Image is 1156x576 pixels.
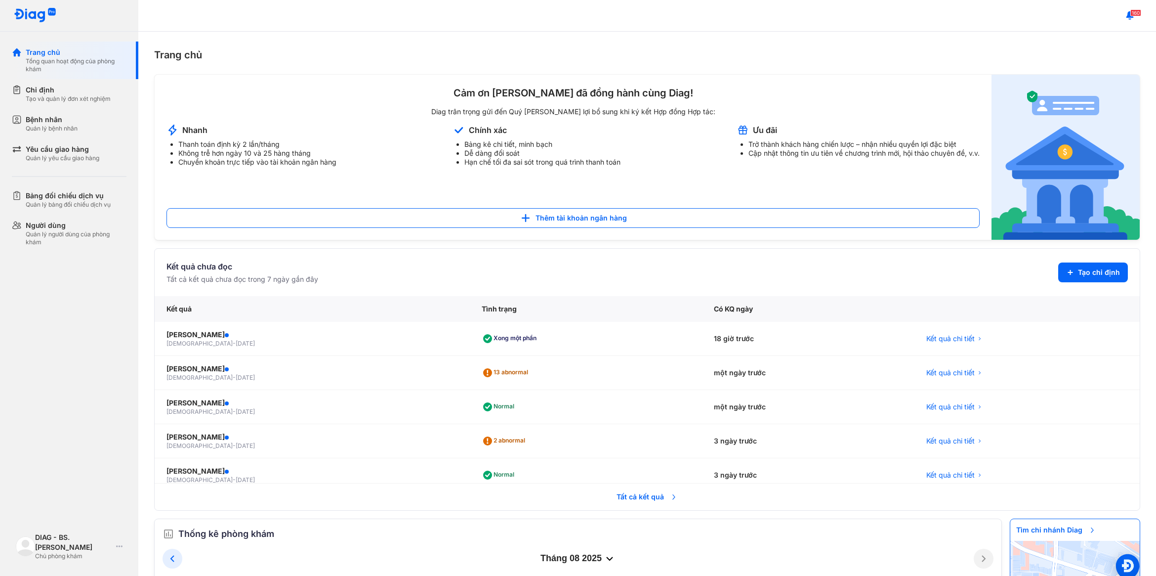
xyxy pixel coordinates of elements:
[26,95,111,103] div: Tạo và quản lý đơn xét nghiệm
[16,536,35,556] img: logo
[482,433,529,449] div: 2 abnormal
[26,154,99,162] div: Quản lý yêu cầu giao hàng
[166,124,178,136] img: account-announcement
[464,140,620,149] li: Bảng kê chi tiết, minh bạch
[163,528,174,540] img: order.5a6da16c.svg
[182,553,974,565] div: tháng 08 2025
[482,467,518,483] div: Normal
[702,390,914,424] div: một ngày trước
[166,408,233,415] span: [DEMOGRAPHIC_DATA]
[926,334,975,344] span: Kết quả chi tiết
[166,476,233,484] span: [DEMOGRAPHIC_DATA]
[233,476,236,484] span: -
[233,374,236,381] span: -
[453,124,465,136] img: account-announcement
[166,432,458,442] div: [PERSON_NAME]
[702,296,914,322] div: Có KQ ngày
[178,158,336,167] li: Chuyển khoản trực tiếp vào tài khoản ngân hàng
[178,149,336,158] li: Không trễ hơn ngày 10 và 25 hàng tháng
[35,532,112,552] div: DIAG - BS. [PERSON_NAME]
[464,158,620,167] li: Hạn chế tối đa sai sót trong quá trình thanh toán
[26,47,126,57] div: Trang chủ
[236,374,255,381] span: [DATE]
[178,527,274,541] span: Thống kê phòng khám
[1130,9,1141,16] span: 160
[26,115,78,125] div: Bệnh nhân
[166,442,233,449] span: [DEMOGRAPHIC_DATA]
[737,124,749,136] img: account-announcement
[178,140,336,149] li: Thanh toán định kỳ 2 lần/tháng
[26,221,126,230] div: Người dùng
[482,331,540,347] div: Xong một phần
[236,442,255,449] span: [DATE]
[166,208,980,228] button: Thêm tài khoản ngân hàng
[926,368,975,378] span: Kết quả chi tiết
[26,125,78,133] div: Quản lý bệnh nhân
[236,340,255,347] span: [DATE]
[166,261,318,272] div: Kết quả chưa đọc
[1010,519,1102,541] span: Tìm chi nhánh Diag
[233,442,236,449] span: -
[166,364,458,374] div: [PERSON_NAME]
[26,191,111,201] div: Bảng đối chiếu dịch vụ
[166,87,980,99] div: Cảm ơn [PERSON_NAME] đã đồng hành cùng Diag!
[702,424,914,458] div: 3 ngày trước
[166,466,458,476] div: [PERSON_NAME]
[155,296,470,322] div: Kết quả
[182,125,207,135] div: Nhanh
[926,436,975,446] span: Kết quả chi tiết
[166,330,458,340] div: [PERSON_NAME]
[611,486,684,508] span: Tất cả kết quả
[236,408,255,415] span: [DATE]
[236,476,255,484] span: [DATE]
[1058,263,1128,282] button: Tạo chỉ định
[14,8,56,23] img: logo
[926,402,975,412] span: Kết quả chi tiết
[154,47,1140,62] div: Trang chủ
[166,340,233,347] span: [DEMOGRAPHIC_DATA]
[233,340,236,347] span: -
[166,107,980,116] div: Diag trân trọng gửi đến Quý [PERSON_NAME] lợi bổ sung khi ký kết Hợp đồng Hợp tác:
[748,140,980,149] li: Trở thành khách hàng chiến lược – nhận nhiều quyền lợi đặc biệt
[166,398,458,408] div: [PERSON_NAME]
[482,399,518,415] div: Normal
[702,356,914,390] div: một ngày trước
[26,144,99,154] div: Yêu cầu giao hàng
[26,57,126,73] div: Tổng quan hoạt động của phòng khám
[470,296,702,322] div: Tình trạng
[482,365,532,381] div: 13 abnormal
[35,552,112,560] div: Chủ phòng khám
[26,230,126,246] div: Quản lý người dùng của phòng khám
[926,470,975,480] span: Kết quả chi tiết
[26,85,111,95] div: Chỉ định
[702,458,914,492] div: 3 ngày trước
[991,75,1140,240] img: account-announcement
[166,374,233,381] span: [DEMOGRAPHIC_DATA]
[233,408,236,415] span: -
[469,125,507,135] div: Chính xác
[464,149,620,158] li: Dễ dàng đối soát
[748,149,980,158] li: Cập nhật thông tin ưu tiên về chương trình mới, hội thảo chuyên đề, v.v.
[1078,267,1120,277] span: Tạo chỉ định
[26,201,111,209] div: Quản lý bảng đối chiếu dịch vụ
[702,322,914,356] div: 18 giờ trước
[166,274,318,284] div: Tất cả kết quả chưa đọc trong 7 ngày gần đây
[753,125,777,135] div: Ưu đãi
